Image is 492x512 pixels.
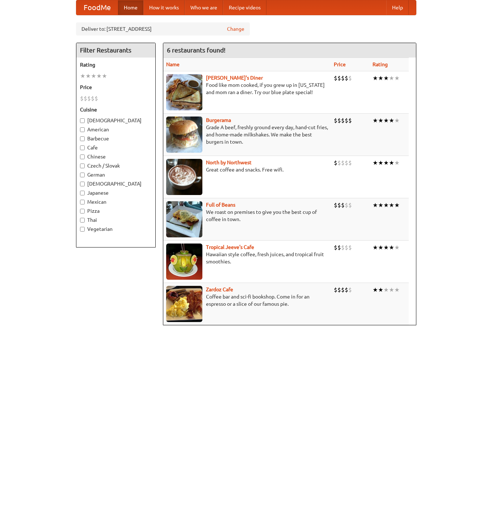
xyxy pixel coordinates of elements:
[348,244,352,251] li: $
[394,201,400,209] li: ★
[337,244,341,251] li: $
[373,201,378,209] li: ★
[383,74,389,82] li: ★
[80,227,85,232] input: Vegetarian
[84,94,87,102] li: $
[206,202,235,208] a: Full of Beans
[96,72,102,80] li: ★
[337,74,341,82] li: $
[394,117,400,124] li: ★
[206,117,231,123] b: Burgerama
[378,286,383,294] li: ★
[348,74,352,82] li: $
[166,208,328,223] p: We roast on premises to give you the best cup of coffee in town.
[80,117,152,124] label: [DEMOGRAPHIC_DATA]
[394,286,400,294] li: ★
[80,189,152,196] label: Japanese
[345,201,348,209] li: $
[80,145,85,150] input: Cafe
[223,0,266,15] a: Recipe videos
[80,155,85,159] input: Chinese
[166,62,180,67] a: Name
[389,201,394,209] li: ★
[80,118,85,123] input: [DEMOGRAPHIC_DATA]
[386,0,409,15] a: Help
[334,62,346,67] a: Price
[373,159,378,167] li: ★
[227,25,244,33] a: Change
[80,200,85,204] input: Mexican
[166,201,202,237] img: beans.jpg
[373,286,378,294] li: ★
[383,159,389,167] li: ★
[337,159,341,167] li: $
[348,286,352,294] li: $
[166,124,328,145] p: Grade A beef, freshly ground every day, hand-cut fries, and home-made milkshakes. We make the bes...
[80,191,85,195] input: Japanese
[166,286,202,322] img: zardoz.jpg
[378,244,383,251] li: ★
[373,74,378,82] li: ★
[76,0,118,15] a: FoodMe
[80,225,152,233] label: Vegetarian
[383,117,389,124] li: ★
[85,72,91,80] li: ★
[166,166,328,173] p: Great coffee and snacks. Free wifi.
[341,244,345,251] li: $
[80,173,85,177] input: German
[373,244,378,251] li: ★
[76,22,250,35] div: Deliver to: [STREET_ADDRESS]
[166,117,202,153] img: burgerama.jpg
[341,117,345,124] li: $
[80,207,152,215] label: Pizza
[80,209,85,213] input: Pizza
[166,81,328,96] p: Food like mom cooked, if you grew up in [US_STATE] and mom ran a diner. Try our blue plate special!
[334,74,337,82] li: $
[394,159,400,167] li: ★
[337,286,341,294] li: $
[206,160,252,165] a: North by Northwest
[80,162,152,169] label: Czech / Slovak
[94,94,98,102] li: $
[91,72,96,80] li: ★
[80,126,152,133] label: American
[166,159,202,195] img: north.jpg
[167,47,226,54] ng-pluralize: 6 restaurants found!
[166,74,202,110] img: sallys.jpg
[185,0,223,15] a: Who we are
[80,153,152,160] label: Chinese
[80,218,85,223] input: Thai
[348,201,352,209] li: $
[378,74,383,82] li: ★
[80,72,85,80] li: ★
[341,74,345,82] li: $
[334,117,337,124] li: $
[383,286,389,294] li: ★
[80,94,84,102] li: $
[348,117,352,124] li: $
[206,75,263,81] a: [PERSON_NAME]'s Diner
[389,74,394,82] li: ★
[389,117,394,124] li: ★
[80,180,152,187] label: [DEMOGRAPHIC_DATA]
[373,62,388,67] a: Rating
[337,201,341,209] li: $
[76,43,155,58] h4: Filter Restaurants
[80,144,152,151] label: Cafe
[378,117,383,124] li: ★
[80,182,85,186] input: [DEMOGRAPHIC_DATA]
[389,244,394,251] li: ★
[341,286,345,294] li: $
[80,127,85,132] input: American
[345,286,348,294] li: $
[394,244,400,251] li: ★
[378,201,383,209] li: ★
[334,244,337,251] li: $
[91,94,94,102] li: $
[80,61,152,68] h5: Rating
[80,135,152,142] label: Barbecue
[166,293,328,308] p: Coffee bar and sci-fi bookshop. Come in for an espresso or a slice of our famous pie.
[206,287,233,292] b: Zardoz Cafe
